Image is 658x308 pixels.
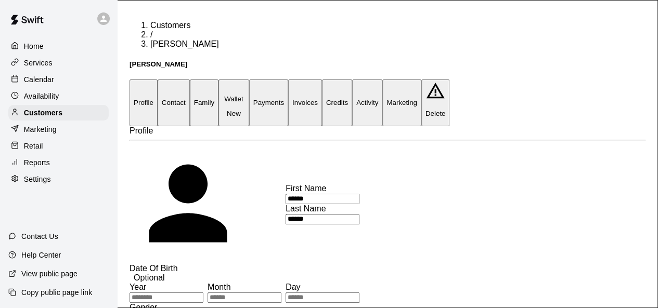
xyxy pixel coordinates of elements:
[24,74,54,85] p: Calendar
[8,88,109,104] a: Availability
[352,79,382,126] button: Activity
[8,105,109,120] a: Customers
[24,141,43,151] p: Retail
[21,287,92,298] p: Copy public page link
[24,157,50,168] p: Reports
[130,264,177,273] span: Date Of Birth
[208,283,230,291] span: Month
[21,269,78,279] p: View public page
[150,30,646,39] li: /
[322,79,352,126] button: Credits
[288,79,322,126] button: Invoices
[130,126,153,135] span: Profile
[425,110,446,117] p: Delete
[150,39,219,48] span: [PERSON_NAME]
[8,122,109,137] a: Marketing
[249,79,288,126] button: Payments
[286,204,326,213] span: Last Name
[130,283,146,291] span: Year
[8,72,109,87] a: Calendar
[223,95,245,103] p: Wallet
[190,79,218,126] button: Family
[21,250,61,260] p: Help Center
[382,79,421,126] button: Marketing
[130,79,158,126] button: Profile
[150,21,190,30] a: Customers
[24,58,53,68] p: Services
[286,184,326,193] span: First Name
[130,273,169,282] span: Optional
[8,155,109,170] a: Reports
[223,110,245,117] span: New
[8,138,109,154] a: Retail
[24,108,62,118] p: Customers
[130,21,646,49] nav: breadcrumb
[8,38,109,54] a: Home
[130,79,646,126] div: basic tabs example
[286,283,300,291] span: Day
[21,231,58,242] p: Contact Us
[130,60,646,68] h5: [PERSON_NAME]
[24,41,44,51] p: Home
[24,174,51,184] p: Settings
[158,79,190,126] button: Contact
[24,91,59,101] p: Availability
[24,124,57,135] p: Marketing
[8,171,109,187] a: Settings
[8,55,109,71] a: Services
